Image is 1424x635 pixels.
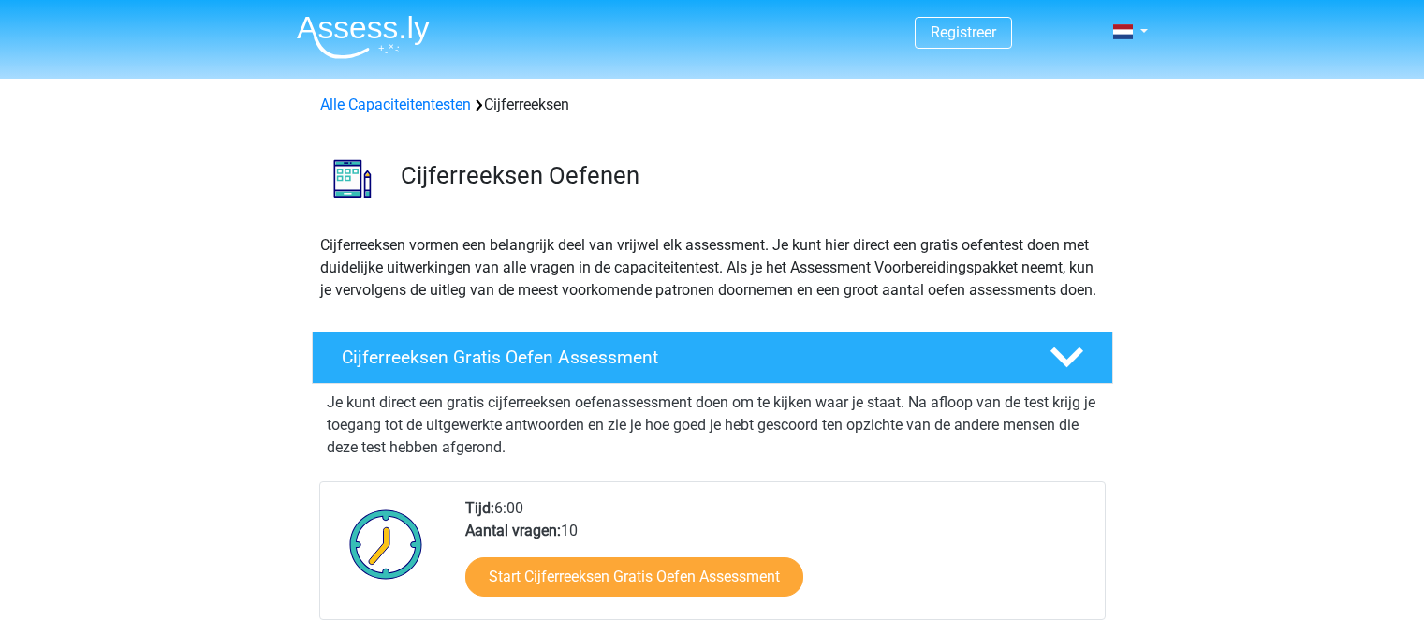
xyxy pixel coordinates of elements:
a: Alle Capaciteitentesten [320,96,471,113]
div: Cijferreeksen [313,94,1112,116]
a: Cijferreeksen Gratis Oefen Assessment [304,332,1121,384]
div: 6:00 10 [451,497,1104,619]
b: Tijd: [465,499,494,517]
b: Aantal vragen: [465,522,561,539]
h3: Cijferreeksen Oefenen [401,161,1098,190]
img: Klok [339,497,433,591]
h4: Cijferreeksen Gratis Oefen Assessment [342,347,1020,368]
a: Registreer [931,23,996,41]
img: Assessly [297,15,430,59]
p: Je kunt direct een gratis cijferreeksen oefenassessment doen om te kijken waar je staat. Na afloo... [327,391,1098,459]
img: cijferreeksen [313,139,392,218]
p: Cijferreeksen vormen een belangrijk deel van vrijwel elk assessment. Je kunt hier direct een grat... [320,234,1105,302]
a: Start Cijferreeksen Gratis Oefen Assessment [465,557,803,597]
